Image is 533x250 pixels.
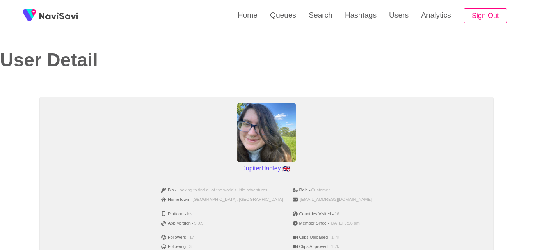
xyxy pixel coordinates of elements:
span: Following - [161,244,188,249]
span: 16 [334,211,339,216]
span: [GEOGRAPHIC_DATA], [GEOGRAPHIC_DATA] [192,197,283,202]
img: fireSpot [39,12,78,20]
span: App Version - [161,221,193,226]
span: Followers - [161,235,188,240]
span: Clips Approved - [293,244,330,249]
span: Customer [311,188,330,193]
span: [DATE] 3:56 pm [330,221,360,226]
span: Bio - [161,188,176,193]
span: 1.7k [331,244,339,249]
span: [EMAIL_ADDRESS][DOMAIN_NAME] [300,197,372,202]
p: JupiterHadley [240,162,293,175]
span: Countries Visited - [293,211,334,216]
span: HomeTown - [161,197,192,202]
img: fireSpot [20,6,39,25]
span: Role - [293,188,311,193]
button: Sign Out [464,8,507,23]
span: 3 [189,244,192,249]
span: 1.7k [331,235,339,240]
span: Looking to find all of the world’s little adventures [177,188,267,193]
span: 17 [189,235,194,240]
span: Clips Uploaded - [293,235,330,240]
span: 5.0.9 [194,221,203,226]
span: ios [187,211,192,216]
span: Member Since - [293,221,329,226]
span: Platform - [161,211,186,216]
span: UK flag [282,166,290,172]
